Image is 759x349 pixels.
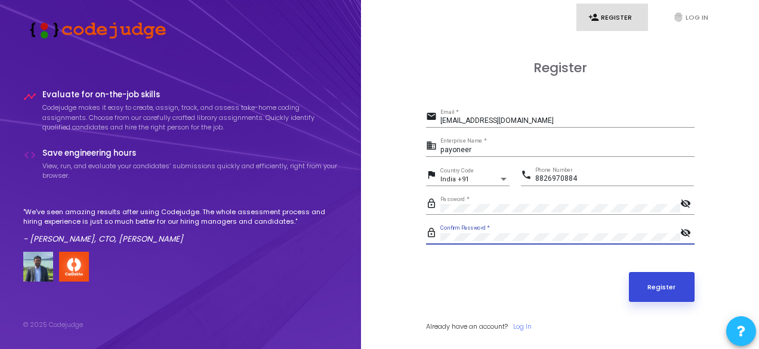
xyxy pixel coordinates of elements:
a: Log In [513,322,532,332]
mat-icon: phone [521,169,535,183]
p: Codejudge makes it easy to create, assign, track, and assess take-home coding assignments. Choose... [42,103,338,132]
em: - [PERSON_NAME], CTO, [PERSON_NAME] [23,233,183,245]
input: Email [440,117,695,125]
input: Phone Number [535,175,694,183]
h4: Evaluate for on-the-job skills [42,90,338,100]
i: fingerprint [673,12,684,23]
mat-icon: lock_outline [426,197,440,212]
h4: Save engineering hours [42,149,338,158]
i: code [23,149,36,162]
mat-icon: lock_outline [426,227,440,241]
a: person_addRegister [576,4,648,32]
p: View, run, and evaluate your candidates’ submissions quickly and efficiently, right from your bro... [42,161,338,181]
span: India +91 [440,175,469,183]
mat-icon: business [426,140,440,154]
mat-icon: flag [426,169,440,183]
h3: Register [426,60,695,76]
img: company-logo [59,252,89,282]
a: fingerprintLog In [661,4,733,32]
div: © 2025 Codejudge [23,320,83,330]
input: Enterprise Name [440,146,695,155]
button: Register [629,272,695,302]
img: user image [23,252,53,282]
mat-icon: email [426,110,440,125]
span: Already have an account? [426,322,508,331]
p: "We've seen amazing results after using Codejudge. The whole assessment process and hiring experi... [23,207,338,227]
i: timeline [23,90,36,103]
i: person_add [588,12,599,23]
mat-icon: visibility_off [680,227,695,241]
mat-icon: visibility_off [680,197,695,212]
